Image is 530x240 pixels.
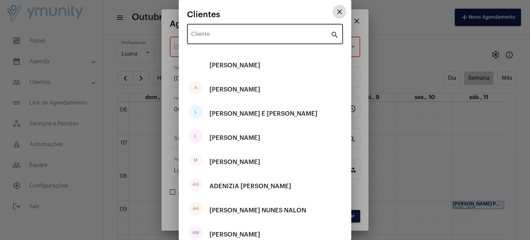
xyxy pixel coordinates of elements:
[189,105,203,119] div: L
[187,10,220,19] span: Clientes
[331,30,339,39] mat-icon: search
[209,152,260,172] div: [PERSON_NAME]
[191,32,331,39] input: Pesquisar cliente
[335,8,344,16] mat-icon: close
[209,55,260,76] div: [PERSON_NAME]
[209,200,306,221] div: [PERSON_NAME] NUNES NALON
[209,176,291,196] div: ADENIZIA [PERSON_NAME]
[209,127,260,148] div: [PERSON_NAME]
[189,177,203,191] div: AG
[209,103,317,124] div: [PERSON_NAME] E [PERSON_NAME]
[189,129,203,143] div: L
[209,79,260,100] div: [PERSON_NAME]
[189,81,203,95] div: A
[189,226,203,240] div: AM
[189,153,203,167] div: M
[189,202,203,215] div: AA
